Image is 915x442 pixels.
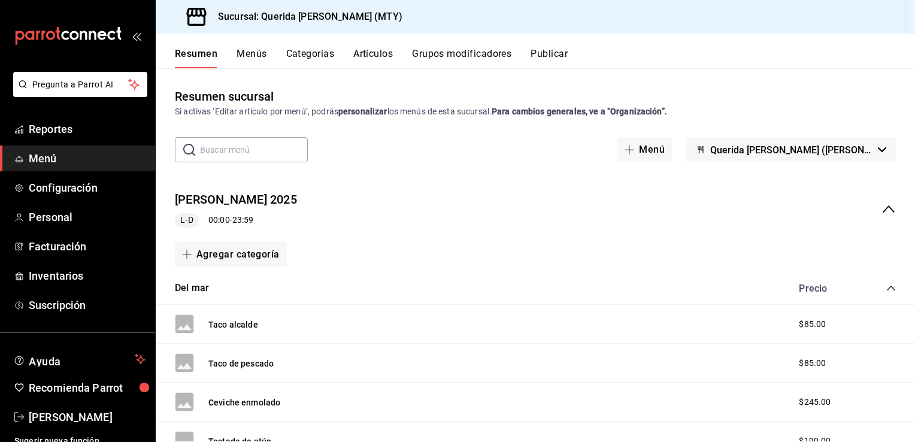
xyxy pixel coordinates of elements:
[29,238,146,255] span: Facturación
[29,150,146,166] span: Menú
[132,31,141,41] button: open_drawer_menu
[886,283,896,293] button: collapse-category-row
[175,214,198,226] span: L-D
[175,105,896,118] div: Si activas ‘Editar artículo por menú’, podrás los menús de esta sucursal.
[338,107,387,116] strong: personalizar
[8,87,147,99] a: Pregunta a Parrot AI
[29,380,146,396] span: Recomienda Parrot
[175,281,209,295] button: Del mar
[208,396,280,408] button: Ceviche enmolado
[799,318,826,331] span: $85.00
[29,352,130,367] span: Ayuda
[29,297,146,313] span: Suscripción
[29,409,146,425] span: [PERSON_NAME]
[208,358,274,370] button: Taco de pescado
[710,144,873,156] span: Querida [PERSON_NAME] ([PERSON_NAME])
[175,87,274,105] div: Resumen sucursal
[175,48,915,68] div: navigation tabs
[29,121,146,137] span: Reportes
[208,10,402,24] h3: Sucursal: Querida [PERSON_NAME] (MTY)
[799,396,831,408] span: $245.00
[29,180,146,196] span: Configuración
[787,283,864,294] div: Precio
[13,72,147,97] button: Pregunta a Parrot AI
[32,78,129,91] span: Pregunta a Parrot AI
[237,48,266,68] button: Menús
[29,209,146,225] span: Personal
[175,242,287,267] button: Agregar categoría
[686,137,896,162] button: Querida [PERSON_NAME] ([PERSON_NAME])
[175,213,297,228] div: 00:00 - 23:59
[175,48,217,68] button: Resumen
[286,48,335,68] button: Categorías
[617,137,672,162] button: Menú
[531,48,568,68] button: Publicar
[175,191,297,208] button: [PERSON_NAME] 2025
[200,138,308,162] input: Buscar menú
[208,319,258,331] button: Taco alcalde
[492,107,667,116] strong: Para cambios generales, ve a “Organización”.
[353,48,393,68] button: Artículos
[29,268,146,284] span: Inventarios
[156,181,915,237] div: collapse-menu-row
[412,48,511,68] button: Grupos modificadores
[799,357,826,370] span: $85.00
